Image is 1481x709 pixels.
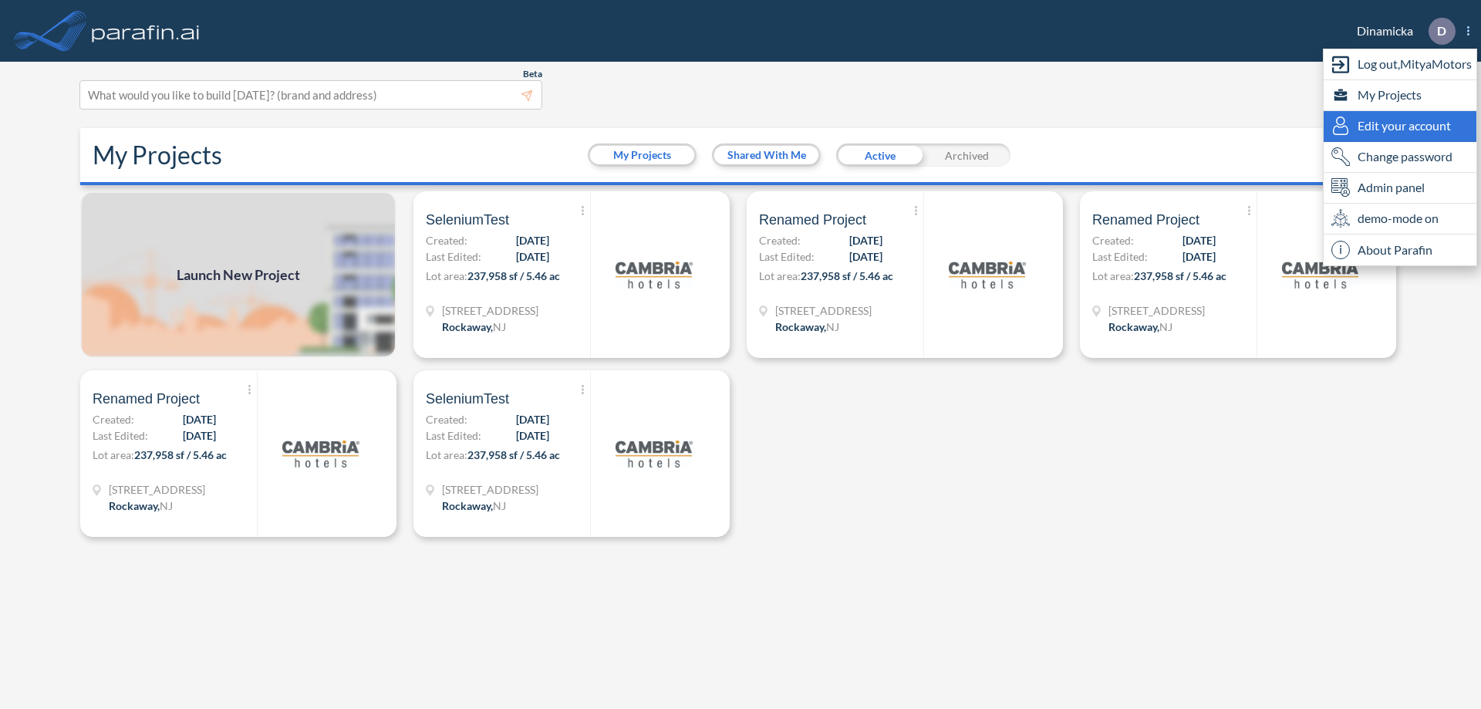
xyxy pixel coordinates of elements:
span: Created: [426,411,467,427]
div: Active [836,143,923,167]
div: My Projects [1324,80,1476,111]
span: Lot area: [1092,269,1134,282]
span: [DATE] [849,232,882,248]
span: 321 Mt Hope Ave [442,302,538,319]
button: Shared With Me [714,146,818,164]
span: Last Edited: [426,248,481,265]
span: Lot area: [426,269,467,282]
img: logo [89,15,203,46]
img: logo [282,415,359,492]
span: Admin panel [1358,178,1425,197]
span: NJ [160,499,173,512]
span: NJ [493,499,506,512]
span: Created: [426,232,467,248]
span: SeleniumTest [426,390,509,408]
span: Rockaway , [442,320,493,333]
div: demo-mode on [1324,204,1476,235]
span: Created: [759,232,801,248]
span: 237,958 sf / 5.46 ac [801,269,893,282]
span: Rockaway , [775,320,826,333]
div: About Parafin [1324,235,1476,265]
span: NJ [826,320,839,333]
h2: My Projects [93,140,222,170]
span: Rockaway , [1108,320,1159,333]
span: Rockaway , [442,499,493,512]
span: Rockaway , [109,499,160,512]
div: Rockaway, NJ [775,319,839,335]
div: Rockaway, NJ [442,319,506,335]
span: 321 Mt Hope Ave [1108,302,1205,319]
span: [DATE] [516,232,549,248]
div: Change password [1324,142,1476,173]
span: SeleniumTest [426,211,509,229]
span: 321 Mt Hope Ave [109,481,205,498]
span: Lot area: [759,269,801,282]
span: Last Edited: [1092,248,1148,265]
span: [DATE] [516,411,549,427]
span: [DATE] [1182,248,1216,265]
span: Change password [1358,147,1452,166]
span: Renamed Project [93,390,200,408]
span: [DATE] [516,248,549,265]
span: [DATE] [1182,232,1216,248]
span: 237,958 sf / 5.46 ac [467,269,560,282]
span: Renamed Project [1092,211,1199,229]
span: 321 Mt Hope Ave [442,481,538,498]
span: Last Edited: [759,248,815,265]
span: 237,958 sf / 5.46 ac [134,448,227,461]
span: [DATE] [183,411,216,427]
span: Log out, MityaMotors [1358,55,1472,73]
span: i [1331,241,1350,259]
span: Beta [523,68,542,80]
span: [DATE] [183,427,216,444]
div: Rockaway, NJ [442,498,506,514]
img: add [80,191,396,358]
span: Edit your account [1358,116,1451,135]
div: Dinamicka [1334,18,1469,45]
span: Created: [1092,232,1134,248]
button: My Projects [590,146,694,164]
span: Lot area: [93,448,134,461]
img: logo [1282,236,1359,313]
span: demo-mode on [1358,209,1439,228]
span: Created: [93,411,134,427]
span: Renamed Project [759,211,866,229]
div: Rockaway, NJ [1108,319,1172,335]
span: NJ [493,320,506,333]
div: Rockaway, NJ [109,498,173,514]
span: Launch New Project [177,265,300,285]
div: Log out [1324,49,1476,80]
span: [DATE] [516,427,549,444]
div: Admin panel [1324,173,1476,204]
span: My Projects [1358,86,1422,104]
span: 321 Mt Hope Ave [775,302,872,319]
span: About Parafin [1358,241,1432,259]
a: Launch New Project [80,191,396,358]
span: 237,958 sf / 5.46 ac [1134,269,1226,282]
img: logo [949,236,1026,313]
p: D [1437,24,1446,38]
div: Archived [923,143,1010,167]
span: Last Edited: [93,427,148,444]
span: [DATE] [849,248,882,265]
span: Lot area: [426,448,467,461]
span: NJ [1159,320,1172,333]
div: Edit user [1324,111,1476,142]
img: logo [616,415,693,492]
span: 237,958 sf / 5.46 ac [467,448,560,461]
span: Last Edited: [426,427,481,444]
img: logo [616,236,693,313]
